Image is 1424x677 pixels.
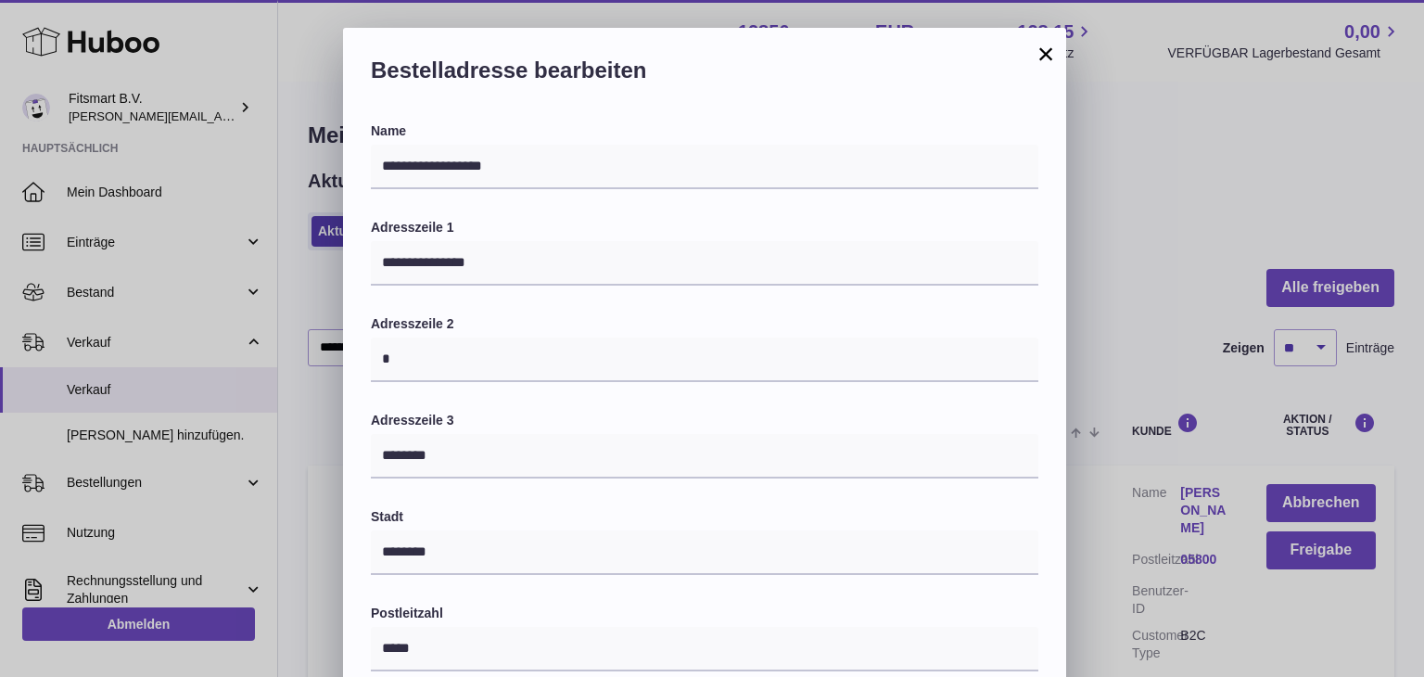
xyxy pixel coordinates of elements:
label: Adresszeile 1 [371,219,1038,236]
h2: Bestelladresse bearbeiten [371,56,1038,95]
label: Postleitzahl [371,605,1038,622]
label: Stadt [371,508,1038,526]
label: Adresszeile 2 [371,315,1038,333]
label: Name [371,122,1038,140]
button: × [1035,43,1057,65]
label: Adresszeile 3 [371,412,1038,429]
